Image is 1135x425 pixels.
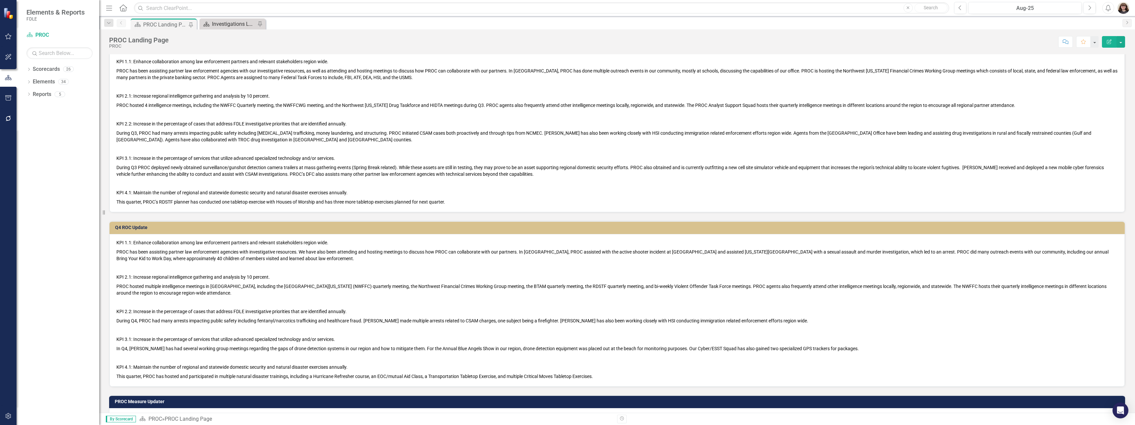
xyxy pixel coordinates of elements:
[968,2,1082,14] button: Aug-25
[26,16,85,22] small: FDLE
[116,91,1118,101] p: KPI 2.1: Increase regional intelligence gathering and analysis by 10 percent.
[26,8,85,16] span: Elements & Reports
[116,66,1118,82] p: PROC has been assisting partner law enforcement agencies with our investigative resources, as wel...
[116,239,1118,247] p: KPI 1.1: Enhance collaboration among law enforcement partners and relevant stakeholders region wide.
[33,91,51,98] a: Reports
[116,58,1118,66] p: KPI 1.1: Enhance collaboration among law enforcement partners and relevant stakeholders region wide.
[116,316,1118,325] p: During Q4, PROC had many arrests impacting public safety including fentanyl/narcotics trafficking...
[116,128,1118,144] p: During Q3, PROC had many arrests impacting public safety including [MEDICAL_DATA] trafficking, mo...
[116,272,1118,282] p: KPI 2.1: Increase regional intelligence gathering and analysis by 10 percent.
[143,21,187,29] div: PROC Landing Page
[106,416,136,422] span: By Scorecard
[116,344,1118,353] p: In Q4, [PERSON_NAME] has had several working group meetings regarding the gaps of drone detection...
[116,372,1118,380] p: This quarter, PROC has hosted and participated in multiple natural disaster trainings, including ...
[134,2,949,14] input: Search ClearPoint...
[116,154,1118,163] p: KPI 3.1: Increase in the percentage of services that utilize advanced specialized technology and/...
[139,415,612,423] div: »
[201,20,256,28] a: Investigations Landing Page
[212,20,256,28] div: Investigations Landing Page
[1117,2,1129,14] img: Lola Brannen
[26,31,93,39] a: PROC
[914,3,947,13] button: Search
[971,4,1079,12] div: Aug-25
[165,416,212,422] div: PROC Landing Page
[33,66,60,73] a: Scorecards
[148,416,162,422] a: PROC
[116,282,1118,298] p: PROC hosted multiple intelligence meetings in [GEOGRAPHIC_DATA], including the [GEOGRAPHIC_DATA][...
[115,225,1121,230] h3: Q4 ROC Update
[116,335,1118,344] p: KPI 3.1: Increase in the percentage of services that utilize advanced specialized technology and/...
[109,36,169,44] div: PROC Landing Page
[116,119,1118,128] p: KPI 2.2: Increase in the percentage of cases that address FDLE investigative priorities that are ...
[116,188,1118,197] p: KPI 4.1: Maintain the number of regional and statewide domestic security and natural disaster exe...
[116,307,1118,316] p: KPI 2.2: Increase in the percentage of cases that address FDLE investigative priorities that are ...
[1113,402,1128,418] div: Open Intercom Messenger
[116,101,1118,110] p: PROC hosted 4 intelligence meetings, including the NWFFC Quarterly meeting, the NWFFCWG meeting, ...
[924,5,938,10] span: Search
[3,7,15,19] img: ClearPoint Strategy
[58,79,69,85] div: 34
[115,399,1122,404] h3: PROC Measure Updater
[116,362,1118,372] p: KPI 4.1: Maintain the number of regional and statewide domestic security and natural disaster exe...
[116,197,1118,205] p: This quarter, PROC’s RDSTF planner has conducted one tabletop exercise with Houses of Worship and...
[116,247,1118,263] p: PROC has been assisting partner law enforcement agencies with investigative resources. We have al...
[116,163,1118,179] p: During Q3 PROC deployed newly obtained surveillance/gunshot detection camera trailers at mass gat...
[109,44,169,49] div: PROC
[63,67,74,72] div: 26
[55,91,65,97] div: 5
[26,47,93,59] input: Search Below...
[33,78,55,86] a: Elements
